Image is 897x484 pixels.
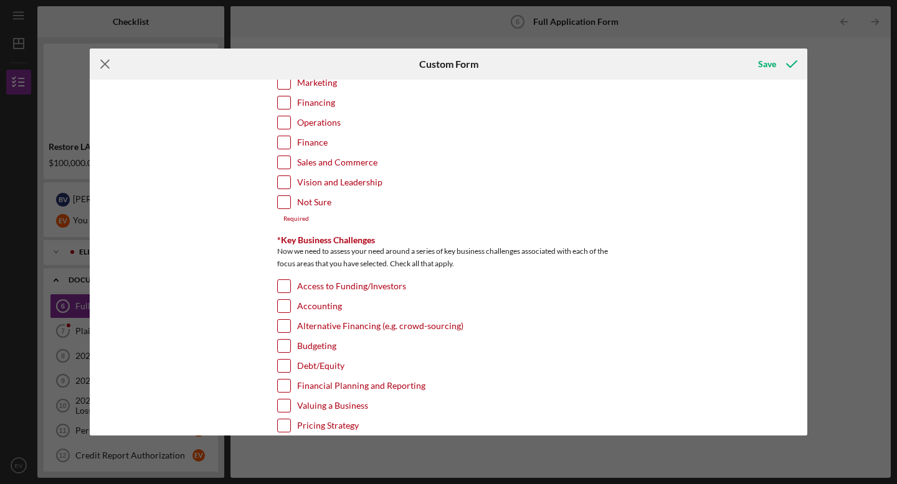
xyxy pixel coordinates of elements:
[297,196,331,208] label: Not Sure
[297,280,406,292] label: Access to Funding/Investors
[277,235,620,245] div: *Key Business Challenges
[297,300,342,312] label: Accounting
[297,77,337,89] label: Marketing
[277,245,620,273] div: Now we need to assess your need around a series of key business challenges associated with each o...
[277,215,620,223] div: Required
[297,136,328,149] label: Finance
[297,116,341,129] label: Operations
[746,52,807,77] button: Save
[297,320,463,332] label: Alternative Financing (e.g. crowd-sourcing)
[297,379,425,392] label: Financial Planning and Reporting
[297,399,368,412] label: Valuing a Business
[297,96,335,109] label: Financing
[297,176,382,188] label: Vision and Leadership
[297,156,377,169] label: Sales and Commerce
[419,58,478,70] h6: Custom Form
[297,360,344,372] label: Debt/Equity
[758,52,776,77] div: Save
[297,340,336,352] label: Budgeting
[297,419,359,432] label: Pricing Strategy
